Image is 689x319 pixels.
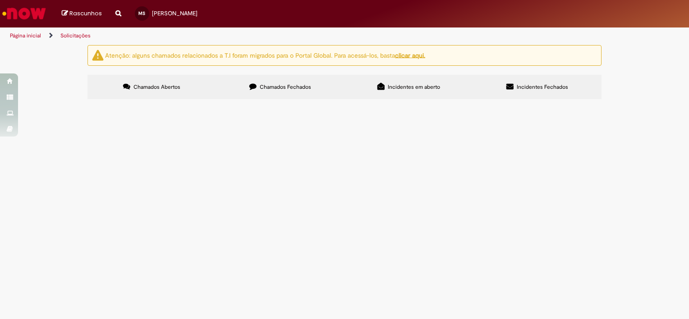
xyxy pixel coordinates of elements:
[69,9,102,18] span: Rascunhos
[60,32,91,39] a: Solicitações
[517,83,568,91] span: Incidentes Fechados
[388,83,440,91] span: Incidentes em aberto
[105,51,425,59] ng-bind-html: Atenção: alguns chamados relacionados a T.I foram migrados para o Portal Global. Para acessá-los,...
[62,9,102,18] a: Rascunhos
[152,9,198,17] span: [PERSON_NAME]
[7,27,453,44] ul: Trilhas de página
[260,83,311,91] span: Chamados Fechados
[133,83,180,91] span: Chamados Abertos
[395,51,425,59] a: clicar aqui.
[138,10,145,16] span: MS
[10,32,41,39] a: Página inicial
[1,5,47,23] img: ServiceNow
